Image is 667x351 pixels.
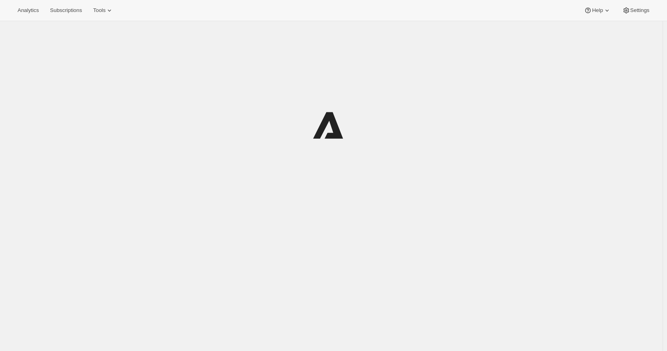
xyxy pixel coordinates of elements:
span: Settings [630,7,649,14]
span: Subscriptions [50,7,82,14]
button: Help [579,5,615,16]
span: Help [592,7,603,14]
button: Settings [617,5,654,16]
span: Tools [93,7,105,14]
button: Tools [88,5,118,16]
button: Subscriptions [45,5,87,16]
button: Analytics [13,5,44,16]
span: Analytics [18,7,39,14]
